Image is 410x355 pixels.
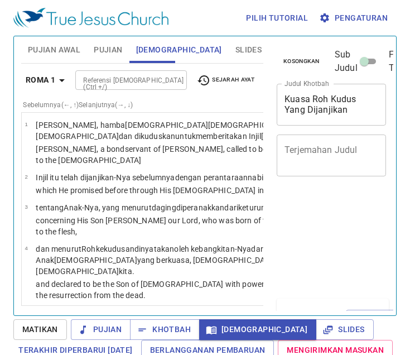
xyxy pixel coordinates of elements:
[13,319,67,340] button: Matikan
[79,74,165,87] input: Type Bible Reference
[80,323,122,337] span: Pujian
[325,323,364,337] span: Slides
[248,173,402,182] wg1223: nabi-[PERSON_NAME]
[139,323,191,337] span: Khotbah
[246,11,308,25] span: Pilih tutorial
[36,215,406,237] p: concerning His Son [PERSON_NAME] our Lord, who was born of the seed of [PERSON_NAME] according to...
[316,319,373,340] button: Slides
[119,267,134,276] wg2962: kita
[36,244,392,276] wg3498: , bahwa Ia adalah Anak
[28,43,80,57] span: Pujian Awal
[36,279,406,301] p: and declared to be the Son of [DEMOGRAPHIC_DATA] with power according to the Spirit of holiness, ...
[346,310,399,345] button: Tambah ke Daftar
[242,8,312,28] button: Pilih tutorial
[25,174,27,180] span: 2
[283,56,320,66] span: Kosongkan
[71,319,131,340] button: Pujian
[99,203,296,212] wg846: , yang menurut
[23,102,133,108] label: Sebelumnya (←, ↑) Selanjutnya (→, ↓)
[272,188,365,295] iframe: from-child
[36,143,406,166] p: [PERSON_NAME], a bondservant of [PERSON_NAME], called to be an [DEMOGRAPHIC_DATA], separated to t...
[175,132,346,141] wg873: untuk
[238,203,295,212] wg1537: keturunan
[26,73,55,87] b: Roma 1
[36,185,402,196] p: which He promised before through His [DEMOGRAPHIC_DATA] in the [DEMOGRAPHIC_DATA],
[25,121,27,127] span: 1
[13,8,168,28] img: True Jesus Church
[36,244,392,276] wg386: dari antara
[152,203,295,212] wg2596: daging
[277,55,326,68] button: Kosongkan
[284,94,378,115] textarea: Kuasa Roh Kudus Yang Dijanjikan
[36,119,406,142] p: [PERSON_NAME]
[36,202,406,213] p: tentang
[36,172,402,183] p: Injil itu telah dijanjikan-Nya sebelumnya
[176,203,296,212] wg4561: diperanakkan
[36,121,374,141] wg1401: [DEMOGRAPHIC_DATA]
[25,245,27,251] span: 4
[190,72,261,89] button: Sejarah Ayat
[36,243,406,277] p: dan menurut
[36,244,392,276] wg3724: oleh kebangkitan-Nya
[36,267,134,276] wg5547: [DEMOGRAPHIC_DATA]
[197,74,254,87] span: Sejarah Ayat
[36,244,392,276] wg1537: orang mati
[36,244,392,276] wg4151: kekudusan
[36,244,392,276] wg42: dinyatakan
[119,132,346,141] wg652: dan dikuduskan
[208,323,307,337] span: [DEMOGRAPHIC_DATA]
[335,48,358,75] span: Sub Judul
[94,43,122,57] span: Pujian
[64,203,295,212] wg4012: Anak-Nya
[21,70,73,90] button: Roma 1
[36,256,359,276] wg1411: , [DEMOGRAPHIC_DATA]
[136,43,222,57] span: [DEMOGRAPHIC_DATA]
[224,203,295,212] wg1096: dari
[321,11,388,25] span: Pengaturan
[25,204,27,210] span: 3
[199,319,316,340] button: [DEMOGRAPHIC_DATA]
[132,267,134,276] wg2257: .
[22,323,58,337] span: Matikan
[130,319,200,340] button: Khotbah
[36,256,359,276] wg5207: [DEMOGRAPHIC_DATA]
[196,132,346,141] wg1519: memberitakan Injil
[36,256,359,276] wg2316: yang berkuasa
[317,8,392,28] button: Pengaturan
[261,132,346,141] wg2098: [DEMOGRAPHIC_DATA]
[36,244,392,276] wg2596: Roh
[175,173,403,182] wg4279: dengan perantaraan
[36,121,374,141] wg3972: , hamba
[235,43,262,57] span: Slides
